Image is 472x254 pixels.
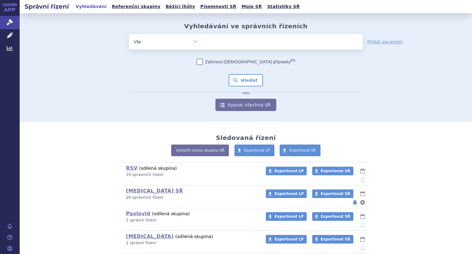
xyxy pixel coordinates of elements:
a: Moje SŘ [240,2,264,11]
span: Exportovat SŘ [321,214,350,219]
a: Exportovat LP [266,189,307,198]
a: Referenční skupiny [110,2,162,11]
abbr: (?) [291,58,295,62]
a: Běžící lhůty [164,2,197,11]
button: notifikace [352,199,358,206]
button: Hledat [229,74,263,86]
button: lhůty [360,213,366,220]
p: 1 správní řízení [126,218,258,223]
a: Přidat parametr [367,39,403,45]
span: (sdílená skupina) [139,166,177,171]
a: Vyhledávání [74,2,108,11]
button: nastavení [360,199,366,206]
span: Exportovat LP [274,214,304,219]
button: lhůty [360,190,366,197]
a: Exportovat SŘ [312,212,353,221]
span: Exportovat SŘ [321,192,350,196]
button: notifikace [360,221,366,229]
a: Exportovat LP [234,145,275,156]
p: 19 správních řízení [126,172,258,177]
span: Exportovat SŘ [321,237,350,241]
button: lhůty [360,167,366,175]
a: Vypsat všechna SŘ [215,99,276,111]
a: Exportovat SŘ [312,235,353,244]
a: Statistiky SŘ [265,2,301,11]
span: Exportovat LP [274,192,304,196]
button: notifikace [360,176,366,183]
span: Exportovat LP [274,169,304,173]
span: Exportovat SŘ [321,169,350,173]
button: notifikace [360,244,366,252]
button: lhůty [360,236,366,243]
span: (sdílená skupina) [152,211,190,216]
a: Exportovat LP [266,235,307,244]
h2: Správní řízení [20,2,74,11]
a: Vytvořit novou skupinu SŘ [171,145,229,156]
a: [MEDICAL_DATA] SŘ [126,188,183,194]
span: Exportovat LP [244,148,270,153]
a: [MEDICAL_DATA] [126,233,174,239]
a: Exportovat SŘ [312,167,353,175]
span: Exportovat SŘ [289,148,316,153]
a: RSV [126,165,137,171]
a: Exportovat LP [266,167,307,175]
i: nebo [239,91,253,95]
h2: Sledovaná řízení [216,134,276,141]
p: 29 správních řízení [126,195,258,200]
p: 2 správní řízení [126,240,258,246]
a: Písemnosti SŘ [199,2,238,11]
a: Exportovat SŘ [312,189,353,198]
label: Zahrnout [DEMOGRAPHIC_DATA] přípravky [197,59,295,65]
span: Exportovat LP [274,237,304,241]
h2: Vyhledávání ve správních řízeních [184,22,308,30]
a: Paxlovid [126,211,150,216]
a: Exportovat LP [266,212,307,221]
a: Exportovat SŘ [280,145,321,156]
span: (sdílená skupina) [175,234,213,239]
